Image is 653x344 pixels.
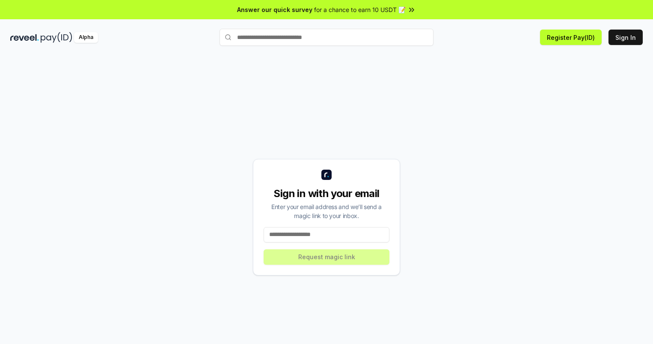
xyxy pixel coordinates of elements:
span: Answer our quick survey [237,5,312,14]
div: Sign in with your email [264,187,389,200]
img: reveel_dark [10,32,39,43]
button: Sign In [608,30,643,45]
span: for a chance to earn 10 USDT 📝 [314,5,406,14]
button: Register Pay(ID) [540,30,602,45]
img: pay_id [41,32,72,43]
img: logo_small [321,170,332,180]
div: Alpha [74,32,98,43]
div: Enter your email address and we’ll send a magic link to your inbox. [264,202,389,220]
